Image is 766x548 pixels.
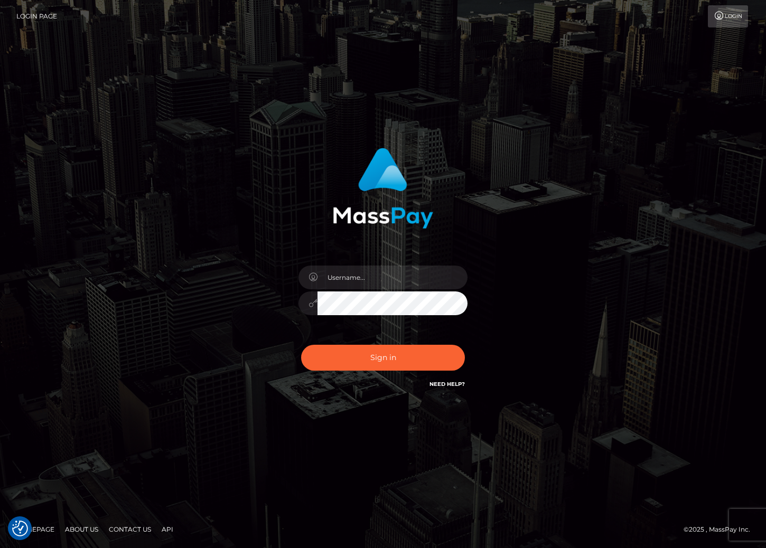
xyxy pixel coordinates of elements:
a: Login [708,5,748,27]
div: © 2025 , MassPay Inc. [684,524,758,535]
a: Login Page [16,5,57,27]
a: API [157,521,178,537]
a: About Us [61,521,102,537]
a: Need Help? [429,381,465,388]
a: Homepage [12,521,59,537]
img: Revisit consent button [12,521,28,536]
input: Username... [317,266,468,289]
a: Contact Us [105,521,155,537]
img: MassPay Login [333,148,433,229]
button: Consent Preferences [12,521,28,536]
button: Sign in [301,345,465,371]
